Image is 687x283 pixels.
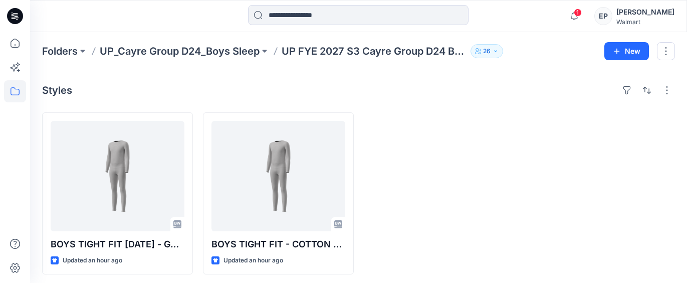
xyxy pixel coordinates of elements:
p: 26 [483,46,491,57]
a: BOYS TIGHT FIT - COTTON - GREY [211,121,345,231]
button: New [604,42,649,60]
span: 1 [574,9,582,17]
div: Walmart [616,18,674,26]
button: 26 [471,44,503,58]
p: BOYS TIGHT FIT - COTTON - GREY [211,237,345,251]
h4: Styles [42,84,72,96]
p: Updated an hour ago [63,255,122,266]
a: Folders [42,44,78,58]
a: UP_Cayre Group D24_Boys Sleep [100,44,260,58]
p: Updated an hour ago [223,255,283,266]
a: BOYS TIGHT FIT HALLOWEEN - GREY [51,121,184,231]
p: BOYS TIGHT FIT [DATE] - GREY [51,237,184,251]
p: UP FYE 2027 S3 Cayre Group D24 Boys Sleepwear [282,44,467,58]
div: EP [594,7,612,25]
div: [PERSON_NAME] [616,6,674,18]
